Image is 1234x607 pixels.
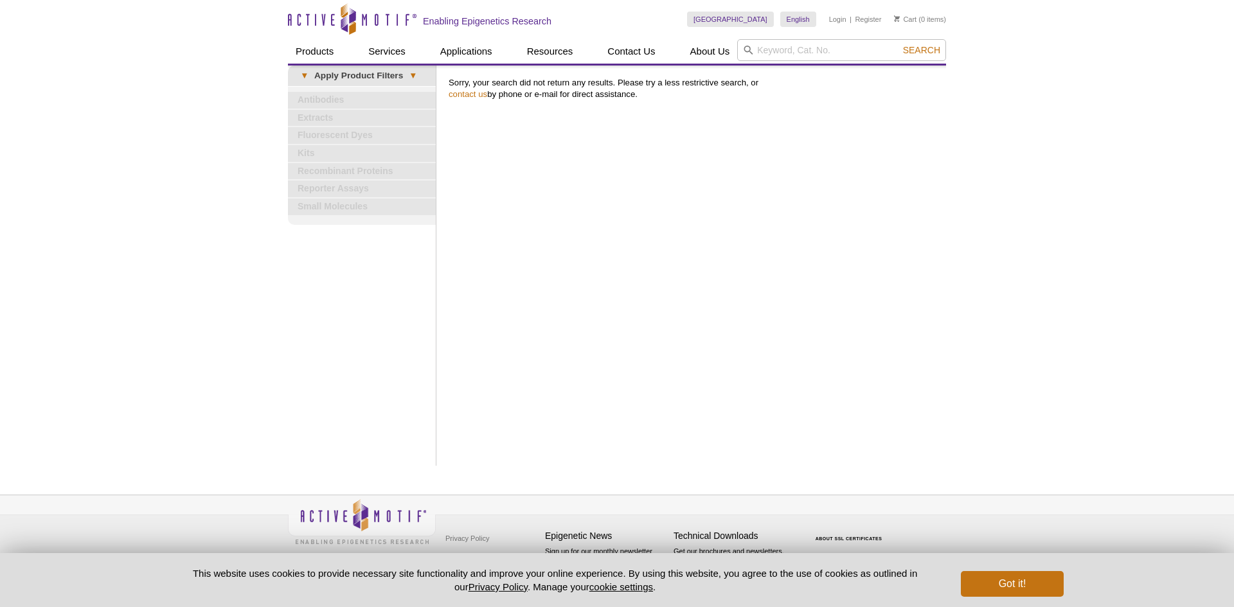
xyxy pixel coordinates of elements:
[683,39,738,64] a: About Us
[288,66,436,86] a: ▾Apply Product Filters▾
[903,45,940,55] span: Search
[850,12,852,27] li: |
[423,15,551,27] h2: Enabling Epigenetics Research
[545,546,667,590] p: Sign up for our monthly newsletter highlighting recent publications in the field of epigenetics.
[449,77,940,100] p: Sorry, your search did not return any results. Please try a less restrictive search, or by phone ...
[294,70,314,82] span: ▾
[288,92,436,109] a: Antibodies
[469,581,528,592] a: Privacy Policy
[288,198,436,215] a: Small Molecules
[855,15,881,24] a: Register
[802,518,899,546] table: Click to Verify - This site chose Symantec SSL for secure e-commerce and confidential communicati...
[288,163,436,180] a: Recombinant Proteins
[816,536,882,541] a: ABOUT SSL CERTIFICATES
[737,39,946,61] input: Keyword, Cat. No.
[894,12,946,27] li: (0 items)
[288,180,436,197] a: Reporter Assays
[288,145,436,162] a: Kits
[687,12,774,27] a: [GEOGRAPHIC_DATA]
[589,581,653,592] button: cookie settings
[288,127,436,144] a: Fluorescent Dyes
[442,529,492,548] a: Privacy Policy
[288,495,436,547] img: Active Motif,
[288,39,341,64] a: Products
[829,15,846,24] a: Login
[899,44,944,56] button: Search
[894,15,900,22] img: Your Cart
[545,531,667,541] h4: Epigenetic News
[894,15,917,24] a: Cart
[780,12,816,27] a: English
[288,110,436,127] a: Extracts
[600,39,663,64] a: Contact Us
[403,70,423,82] span: ▾
[361,39,413,64] a: Services
[442,548,510,567] a: Terms & Conditions
[674,546,796,579] p: Get our brochures and newsletters, or request them by mail.
[674,531,796,541] h4: Technical Downloads
[433,39,500,64] a: Applications
[170,567,940,594] p: This website uses cookies to provide necessary site functionality and improve your online experie...
[961,571,1064,597] button: Got it!
[519,39,581,64] a: Resources
[449,89,487,99] a: contact us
